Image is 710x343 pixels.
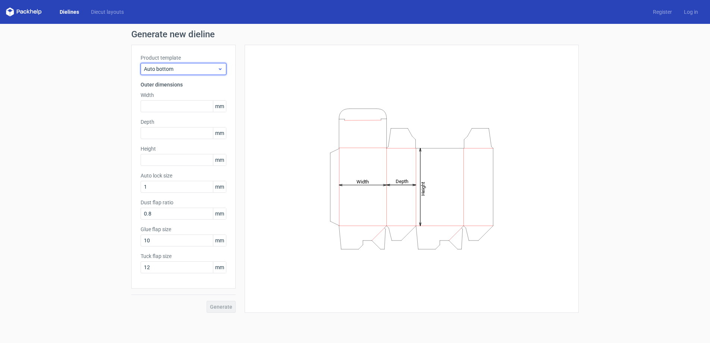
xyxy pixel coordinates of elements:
span: Auto bottom [144,65,217,73]
span: mm [213,101,226,112]
label: Glue flap size [141,226,226,233]
tspan: Height [420,182,426,195]
label: Dust flap ratio [141,199,226,206]
label: Tuck flap size [141,252,226,260]
span: mm [213,128,226,139]
span: mm [213,235,226,246]
span: mm [213,262,226,273]
h3: Outer dimensions [141,81,226,88]
label: Depth [141,118,226,126]
a: Log in [678,8,704,16]
label: Height [141,145,226,152]
label: Width [141,91,226,99]
tspan: Depth [396,179,408,184]
span: mm [213,154,226,166]
label: Product template [141,54,226,62]
h1: Generate new dieline [131,30,579,39]
label: Auto lock size [141,172,226,179]
tspan: Width [356,179,369,184]
a: Diecut layouts [85,8,130,16]
a: Dielines [54,8,85,16]
span: mm [213,181,226,192]
a: Register [647,8,678,16]
span: mm [213,208,226,219]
